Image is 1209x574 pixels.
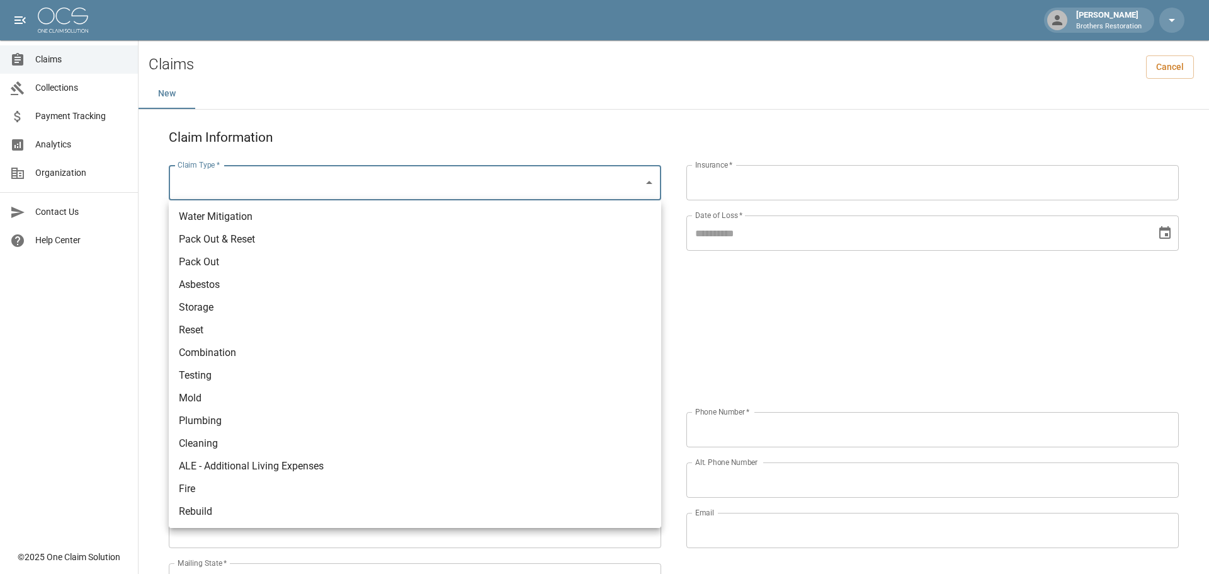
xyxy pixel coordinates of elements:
[169,319,661,342] li: Reset
[169,273,661,296] li: Asbestos
[169,364,661,387] li: Testing
[169,251,661,273] li: Pack Out
[169,296,661,319] li: Storage
[169,228,661,251] li: Pack Out & Reset
[169,387,661,410] li: Mold
[169,342,661,364] li: Combination
[169,410,661,432] li: Plumbing
[169,455,661,478] li: ALE - Additional Living Expenses
[169,500,661,523] li: Rebuild
[169,432,661,455] li: Cleaning
[169,205,661,228] li: Water Mitigation
[169,478,661,500] li: Fire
